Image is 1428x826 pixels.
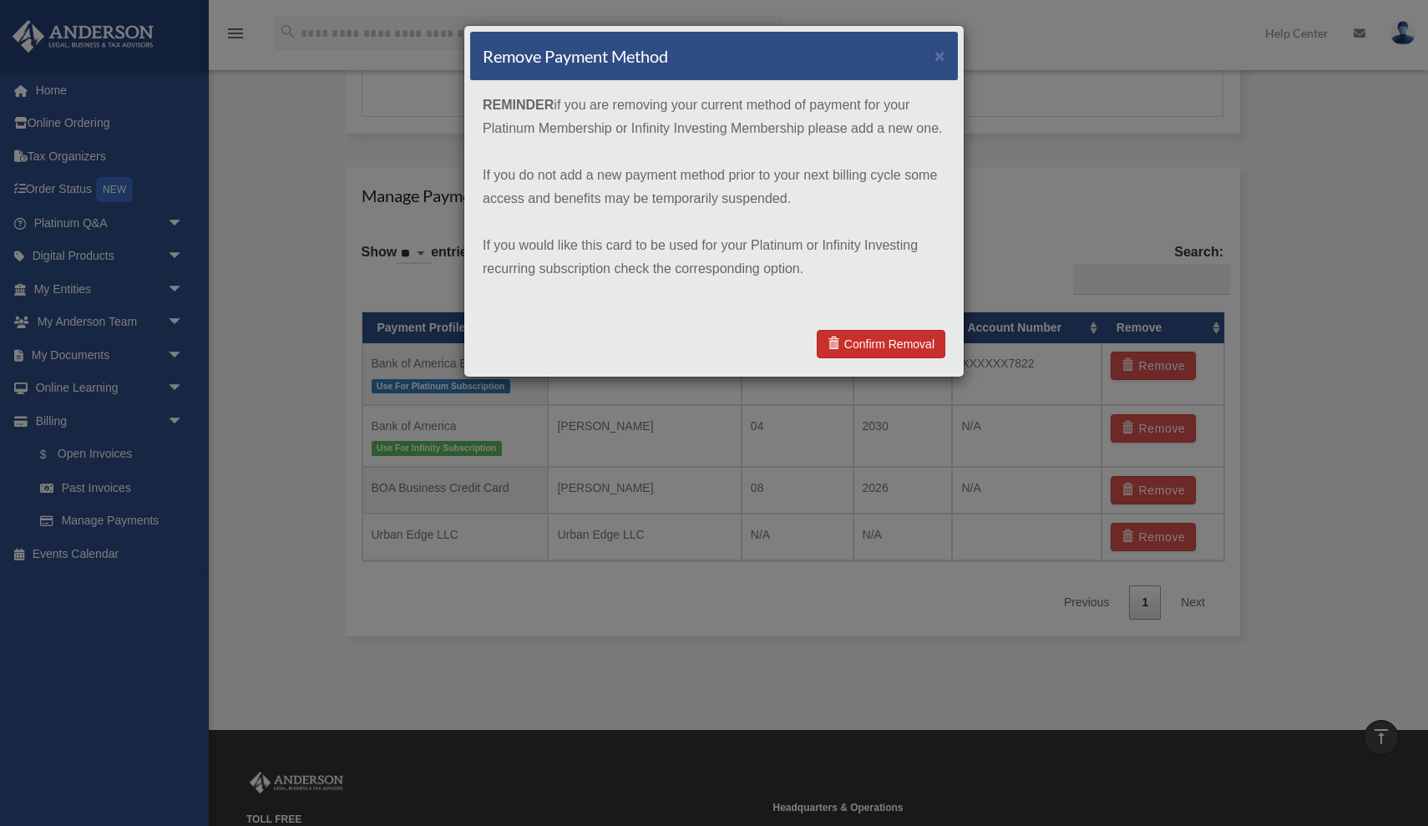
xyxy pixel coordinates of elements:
strong: REMINDER [483,98,554,112]
a: Confirm Removal [817,330,945,358]
h4: Remove Payment Method [483,44,668,68]
button: × [934,47,945,64]
p: If you do not add a new payment method prior to your next billing cycle some access and benefits ... [483,164,945,210]
div: if you are removing your current method of payment for your Platinum Membership or Infinity Inves... [470,81,958,317]
p: If you would like this card to be used for your Platinum or Infinity Investing recurring subscrip... [483,234,945,281]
